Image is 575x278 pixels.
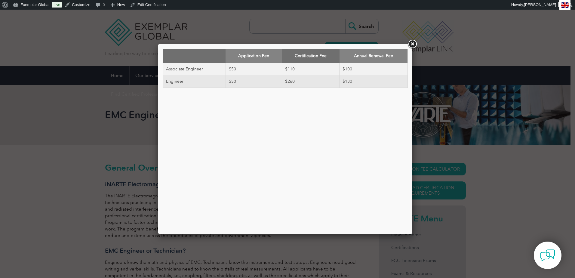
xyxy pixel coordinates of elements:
[226,63,282,75] td: $50
[407,39,418,50] a: Close
[52,2,62,8] a: Live
[163,75,226,88] td: Engineer
[163,63,226,75] td: Associate Engineer
[282,49,339,63] th: Certification Fee
[340,75,408,88] td: $130
[524,2,556,7] span: [PERSON_NAME]
[226,49,282,63] th: Application Fee
[340,49,408,63] th: Annual Renewal Fee
[540,248,555,263] img: contact-chat.png
[226,75,282,88] td: $50
[282,63,339,75] td: $110
[561,2,569,8] img: en
[282,75,339,88] td: $260
[340,63,408,75] td: $100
